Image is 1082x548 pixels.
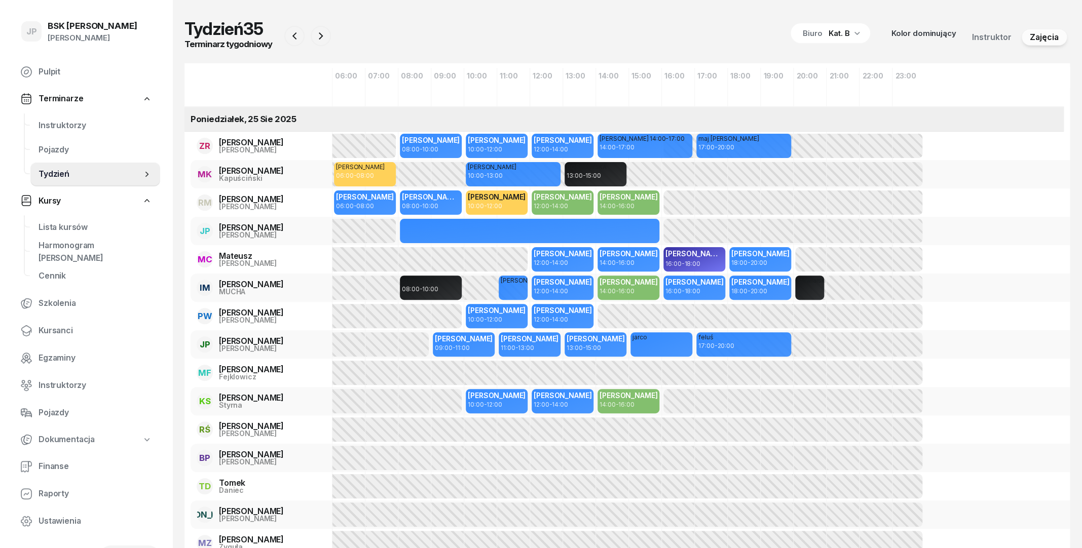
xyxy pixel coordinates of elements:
span: [PERSON_NAME] [731,278,789,286]
span: 13:00 [567,172,582,179]
span: 10:00 [468,172,483,179]
span: 12:00 [534,401,549,408]
span: [PERSON_NAME] [731,249,789,258]
span: 10:00 [422,202,438,210]
span: Instruktor [972,31,1012,44]
span: - [731,288,767,294]
a: Terminarze [12,87,160,110]
span: 10:00 [468,202,483,210]
div: 11:00 [497,71,530,80]
span: 10:00 [468,145,483,153]
span: - [468,316,502,323]
span: JP [200,340,210,349]
span: RŚ [199,425,210,434]
span: - [698,342,734,349]
span: - [665,260,700,267]
div: Fejklowicz [219,373,284,380]
span: - [336,203,374,209]
span: 18:00 [684,287,700,295]
span: 08:00 [356,172,374,179]
span: 16:00 [618,287,634,295]
span: PW [198,312,212,321]
span: 14:00 [552,287,568,295]
span: 12:00 [487,202,502,210]
span: - [534,203,568,209]
span: 16:00 [618,202,634,210]
span: 12:00 [487,401,502,408]
a: Finanse [12,454,160,479]
div: [PERSON_NAME] [219,394,284,402]
span: - [600,203,634,209]
span: [PERSON_NAME] [600,391,657,400]
span: 13:00 [567,344,582,351]
span: - [567,172,601,179]
span: 17:00 [618,143,634,151]
div: Kat. B [829,27,850,40]
span: Pulpit [39,65,152,79]
span: 08:00 [402,202,419,210]
a: Raporty [12,482,160,506]
span: 17:00 [698,342,714,349]
div: stawiarska [797,278,822,284]
div: jarco [632,334,690,340]
span: - [567,344,601,351]
span: [PERSON_NAME] [600,192,657,201]
div: 19:00 [760,71,793,80]
div: 10:00 [464,71,497,80]
a: Kursanci [12,319,160,343]
div: 18:00 [727,71,760,80]
div: 23:00 [892,71,925,80]
span: Pojazdy [39,143,152,156]
span: 12:00 [534,259,549,266]
span: Instruktorzy [39,379,152,392]
span: - [534,316,568,323]
button: BiuroKat. B [788,23,870,44]
span: KS [199,397,211,406]
span: 14:00 [600,143,615,151]
div: 14:00 [595,71,628,80]
span: MC [198,255,212,264]
div: [PERSON_NAME] [219,195,284,203]
span: [PERSON_NAME] [665,249,735,258]
span: [PERSON_NAME] [435,334,493,343]
span: 18:00 [684,260,700,267]
div: MUCHA [219,288,284,295]
span: [PERSON_NAME] [501,334,558,343]
span: [PERSON_NAME] [534,192,591,201]
span: IM [200,284,210,292]
span: 08:00 [402,285,419,293]
span: 12:00 [534,316,549,323]
span: 14:00 [552,401,568,408]
span: 12:00 [534,202,549,210]
div: [PERSON_NAME] [336,164,394,170]
a: Pojazdy [30,138,160,162]
span: 13:00 [518,344,534,351]
span: 12:00 [534,145,549,153]
span: 11:00 [501,344,515,351]
span: - [600,401,634,408]
div: 13:00 [563,71,595,80]
div: [PERSON_NAME] [219,458,284,465]
span: [PERSON_NAME] [468,306,526,315]
div: [PERSON_NAME] [219,365,284,373]
span: 15:00 [585,344,601,351]
a: Instruktorzy [12,373,160,398]
div: 07:00 [365,71,398,80]
div: [PERSON_NAME] [468,164,558,170]
div: [PERSON_NAME] [501,278,526,284]
div: 17:00 [694,71,727,80]
div: stawiarska [402,278,460,284]
a: Dokumentacja [12,428,160,451]
span: - [402,146,438,152]
span: 35 [243,18,263,39]
span: [PERSON_NAME] [336,192,394,201]
span: 14:00 [552,259,568,266]
div: Terminarz tygodniowy [184,37,272,51]
a: Harmonogram [PERSON_NAME] [30,240,160,264]
span: JP [200,227,210,236]
span: 12:00 [534,287,549,295]
span: 06:00 [336,202,353,210]
span: 20:00 [717,342,734,349]
div: [PERSON_NAME] [219,450,284,458]
span: [PERSON_NAME] [534,136,591,144]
